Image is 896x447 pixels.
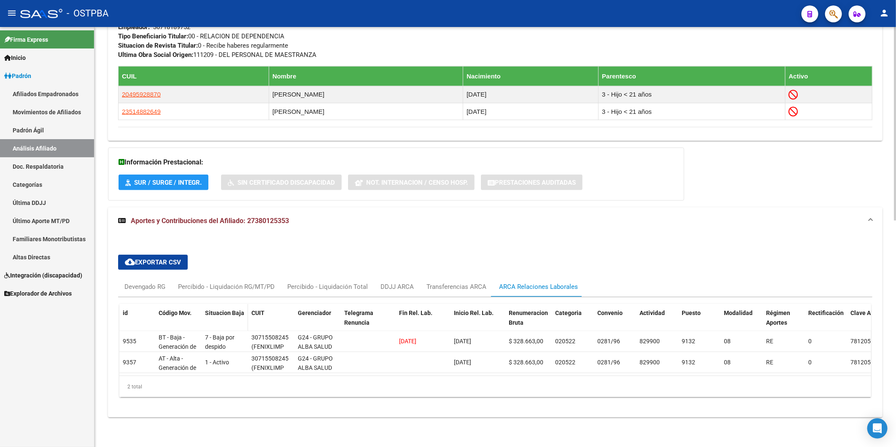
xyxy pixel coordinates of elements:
[879,8,889,18] mat-icon: person
[221,175,342,190] button: Sin Certificado Discapacidad
[808,359,812,366] span: 0
[763,304,805,341] datatable-header-cell: Régimen Aportes
[555,310,582,316] span: Categoria
[205,359,229,366] span: 1 - Activo
[426,282,486,291] div: Transferencias ARCA
[159,310,192,316] span: Código Mov.
[4,53,26,62] span: Inicio
[344,310,373,326] span: Telegrama Renuncia
[509,359,543,366] span: $ 328.663,00
[123,338,136,345] span: 9535
[119,376,871,397] div: 2 total
[724,310,753,316] span: Modalidad
[396,304,451,341] datatable-header-cell: Fin Rel. Lab.
[766,338,773,345] span: RE
[724,338,731,345] span: 08
[67,4,108,23] span: - OSTPBA
[118,23,150,31] strong: Empleador:
[724,359,731,366] span: 08
[7,8,17,18] mat-icon: menu
[123,359,136,366] span: 9357
[159,334,196,360] span: BT - Baja - Generación de Clave
[495,179,576,186] span: Prestaciones Auditadas
[481,175,583,190] button: Prestaciones Auditadas
[366,179,468,186] span: Not. Internacion / Censo Hosp.
[348,175,475,190] button: Not. Internacion / Censo Hosp.
[451,304,505,341] datatable-header-cell: Inicio Rel. Lab.
[118,255,188,270] button: Exportar CSV
[118,51,193,59] strong: Ultima Obra Social Origen:
[118,32,284,40] span: 00 - RELACION DE DEPENDENCIA
[269,66,463,86] th: Nombre
[599,103,785,120] td: 3 - Hijo < 21 años
[766,310,790,326] span: Régimen Aportes
[599,86,785,103] td: 3 - Hijo < 21 años
[251,354,289,364] div: 30715508245
[298,310,331,316] span: Gerenciador
[555,359,575,366] span: 020522
[124,282,165,291] div: Devengado RG
[463,86,599,103] td: [DATE]
[178,282,275,291] div: Percibido - Liquidación RG/MT/PD
[202,304,248,341] datatable-header-cell: Situacion Baja
[682,310,701,316] span: Puesto
[399,310,432,316] span: Fin Rel. Lab.
[636,304,678,341] datatable-header-cell: Actividad
[125,259,181,266] span: Exportar CSV
[640,338,660,345] span: 829900
[808,310,844,316] span: Rectificación
[119,175,208,190] button: SUR / SURGE / INTEGR.
[119,66,269,86] th: CUIL
[682,359,695,366] span: 9132
[509,310,548,326] span: Renumeracion Bruta
[805,304,847,341] datatable-header-cell: Rectificación
[205,310,244,316] span: Situacion Baja
[454,338,471,345] span: [DATE]
[123,310,128,316] span: id
[205,334,235,350] span: 7 - Baja por despido
[640,310,665,316] span: Actividad
[119,304,155,341] datatable-header-cell: id
[287,282,368,291] div: Percibido - Liquidación Total
[640,359,660,366] span: 829900
[4,71,31,81] span: Padrón
[499,282,578,291] div: ARCA Relaciones Laborales
[118,42,198,49] strong: Situacion de Revista Titular:
[125,257,135,267] mat-icon: cloud_download
[251,343,284,360] span: (FENIXLIMP S.A.)
[4,289,72,298] span: Explorador de Archivos
[597,310,623,316] span: Convenio
[381,282,414,291] div: DDJJ ARCA
[599,66,785,86] th: Parentesco
[555,338,575,345] span: 020522
[4,271,82,280] span: Integración (discapacidad)
[298,334,333,360] span: G24 - GRUPO ALBA SALUD S.A.
[454,310,494,316] span: Inicio Rel. Lab.
[597,359,620,366] span: 0281/96
[509,338,543,345] span: $ 328.663,00
[298,355,333,381] span: G24 - GRUPO ALBA SALUD S.A.
[341,304,396,341] datatable-header-cell: Telegrama Renuncia
[251,333,289,342] div: 30715508245
[597,338,620,345] span: 0281/96
[594,304,636,341] datatable-header-cell: Convenio
[785,66,872,86] th: Activo
[766,359,773,366] span: RE
[4,35,48,44] span: Firma Express
[251,310,264,316] span: CUIT
[269,86,463,103] td: [PERSON_NAME]
[867,418,888,439] div: Open Intercom Messenger
[118,32,188,40] strong: Tipo Beneficiario Titular:
[251,364,284,381] span: (FENIXLIMP S.A.)
[269,103,463,120] td: [PERSON_NAME]
[721,304,763,341] datatable-header-cell: Modalidad
[248,304,294,341] datatable-header-cell: CUIT
[678,304,721,341] datatable-header-cell: Puesto
[808,338,812,345] span: 0
[131,217,289,225] span: Aportes y Contribuciones del Afiliado: 27380125353
[850,310,878,316] span: Clave Alta
[122,91,161,98] span: 20495928870
[118,42,288,49] span: 0 - Recibe haberes regularmente
[294,304,341,341] datatable-header-cell: Gerenciador
[119,156,674,168] h3: Información Prestacional:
